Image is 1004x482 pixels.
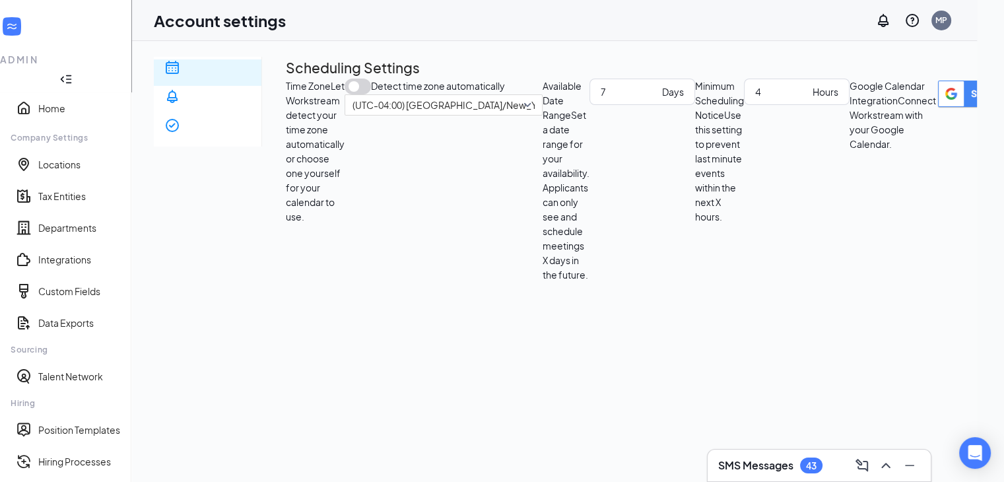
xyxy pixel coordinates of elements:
[38,221,121,234] a: Departments
[11,397,120,409] div: Hiring
[11,344,120,355] div: Sourcing
[286,80,331,92] span: Time Zone
[852,455,873,476] button: ComposeMessage
[878,458,894,473] svg: ChevronUp
[875,455,896,476] button: ChevronUp
[899,455,920,476] button: Minimize
[286,57,420,79] h2: Scheduling Settings
[5,20,18,33] svg: WorkstreamLogo
[854,458,870,473] svg: ComposeMessage
[164,88,180,104] svg: Bell
[875,13,891,28] svg: Notifications
[38,370,121,383] a: Talent Network
[718,458,793,473] h3: SMS Messages
[935,15,947,26] div: MP
[38,102,121,115] a: Home
[11,132,120,143] div: Company Settings
[904,13,920,28] svg: QuestionInfo
[164,118,180,133] svg: CheckmarkCircle
[38,423,121,436] a: Position Templates
[164,59,180,75] svg: Calendar
[850,80,925,106] span: Google Calendar Integration
[154,88,261,115] a: Bell
[59,73,73,86] svg: Collapse
[154,9,286,32] h1: Account settings
[38,455,121,468] a: Hiring Processes
[813,85,838,99] div: Hours
[902,458,918,473] svg: Minimize
[959,437,991,469] div: Open Intercom Messenger
[806,460,817,471] div: 43
[38,158,121,171] a: Locations
[38,189,121,203] a: Tax Entities
[154,118,261,144] a: CheckmarkCircle
[38,253,121,266] a: Integrations
[662,85,684,99] div: Days
[371,79,505,94] span: Detect time zone automatically
[38,285,121,298] a: Custom Fields
[352,95,615,115] span: (UTC-04:00) [GEOGRAPHIC_DATA]/New_York - Eastern Time
[38,316,121,329] a: Data Exports
[543,80,582,121] span: Available Date Range
[695,80,744,121] span: Minimum Scheduling Notice
[154,59,261,86] a: Calendar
